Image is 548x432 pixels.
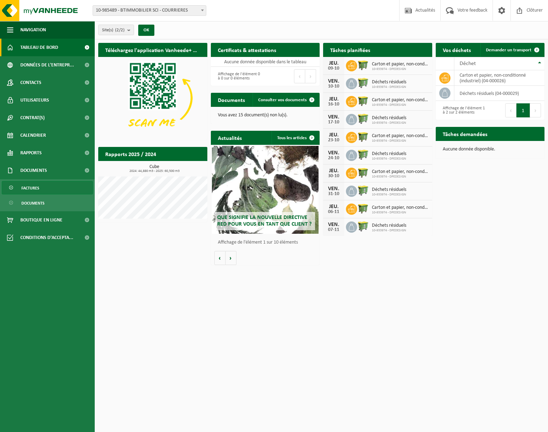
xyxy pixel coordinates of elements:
span: Contacts [20,74,41,91]
img: Download de VHEPlus App [98,57,207,139]
button: Vorige [214,251,226,265]
td: déchets résiduels (04-000029) [454,86,545,101]
h2: Tâches demandées [436,127,494,141]
span: 10-933974 - DPEDESIGN [372,157,406,161]
button: Previous [505,103,516,117]
span: 10-933974 - DPEDESIGN [372,85,406,89]
a: Que signifie la nouvelle directive RED pour vous en tant que client ? [212,146,319,234]
div: 24-10 [327,156,341,161]
span: 10-933974 - DPEDESIGN [372,67,429,71]
img: WB-1100-HPE-GN-50 [357,59,369,71]
div: 07-11 [327,227,341,232]
span: 10-933974 - DPEDESIGN [372,121,406,125]
img: WB-1100-HPE-GN-50 [357,95,369,107]
h2: Tâches planifiées [323,43,377,57]
h2: Vos déchets [436,43,478,57]
span: 10-933974 - DPEDESIGN [372,228,406,233]
span: Carton et papier, non-conditionné (industriel) [372,205,429,211]
p: Vous avez 15 document(s) non lu(s). [218,113,313,118]
span: Documents [21,196,45,210]
td: Aucune donnée disponible dans le tableau [211,57,320,67]
span: Site(s) [102,25,125,36]
button: Next [530,103,541,117]
div: 10-10 [327,84,341,89]
span: Conditions d'accepta... [20,229,73,246]
div: JEU. [327,60,341,66]
p: Aucune donnée disponible. [443,147,538,152]
span: 10-985489 - BTIMMOBILIER SCI - COURRIERES [93,6,206,15]
span: 10-933974 - DPEDESIGN [372,193,406,197]
button: OK [138,25,154,36]
div: 16-10 [327,102,341,107]
div: 06-11 [327,209,341,214]
button: Next [305,69,316,83]
div: JEU. [327,96,341,102]
div: Affichage de l'élément 1 à 2 sur 2 éléments [439,103,487,118]
div: VEN. [327,114,341,120]
h2: Certificats & attestations [211,43,283,57]
img: WB-0660-HPE-GN-50 [357,220,369,232]
img: WB-0660-HPE-GN-50 [357,149,369,161]
td: carton et papier, non-conditionné (industriel) (04-000026) [454,70,545,86]
h2: Téléchargez l'application Vanheede+ maintenant! [98,43,207,57]
span: Déchets résiduels [372,151,406,157]
span: 10-933974 - DPEDESIGN [372,103,429,107]
span: Tableau de bord [20,39,58,56]
a: Consulter vos documents [253,93,319,107]
span: Documents [20,162,47,179]
div: VEN. [327,78,341,84]
a: Demander un transport [480,43,544,57]
img: WB-0660-HPE-GN-50 [357,77,369,89]
span: Déchets résiduels [372,223,406,228]
span: Déchets résiduels [372,79,406,85]
span: Carton et papier, non-conditionné (industriel) [372,169,429,175]
span: Carton et papier, non-conditionné (industriel) [372,62,429,67]
div: 17-10 [327,120,341,125]
img: WB-0660-HPE-GN-50 [357,185,369,196]
span: Carton et papier, non-conditionné (industriel) [372,97,429,103]
span: Contrat(s) [20,109,45,127]
span: 10-985489 - BTIMMOBILIER SCI - COURRIERES [93,5,206,16]
div: VEN. [327,222,341,227]
div: VEN. [327,186,341,192]
span: Déchet [460,61,476,66]
img: WB-0660-HPE-GN-50 [357,113,369,125]
span: Calendrier [20,127,46,144]
span: Rapports [20,144,42,162]
span: Boutique en ligne [20,211,62,229]
div: 09-10 [327,66,341,71]
span: 10-933974 - DPEDESIGN [372,139,429,143]
a: Documents [2,196,93,209]
div: JEU. [327,132,341,138]
div: 31-10 [327,192,341,196]
div: 23-10 [327,138,341,143]
a: Factures [2,181,93,194]
div: Affichage de l'élément 0 à 0 sur 0 éléments [214,69,262,84]
span: Demander un transport [486,48,532,52]
h2: Documents [211,93,252,107]
span: 10-933974 - DPEDESIGN [372,175,429,179]
h2: Rapports 2025 / 2024 [98,147,163,161]
p: Affichage de l'élément 1 sur 10 éléments [218,240,316,245]
span: Déchets résiduels [372,115,406,121]
div: VEN. [327,150,341,156]
span: 2024: 44,880 m3 - 2025: 60,500 m3 [102,169,207,173]
button: Site(s)(2/2) [98,25,134,35]
img: WB-1100-HPE-GN-50 [357,167,369,179]
a: Tous les articles [272,131,319,145]
img: WB-1100-HPE-GN-50 [357,131,369,143]
h2: Actualités [211,131,249,144]
span: Que signifie la nouvelle directive RED pour vous en tant que client ? [217,215,312,227]
span: Factures [21,181,39,195]
span: 10-933974 - DPEDESIGN [372,211,429,215]
div: 30-10 [327,174,341,179]
button: Previous [294,69,305,83]
span: Carton et papier, non-conditionné (industriel) [372,133,429,139]
count: (2/2) [115,28,125,32]
button: Volgende [226,251,236,265]
button: 1 [516,103,530,117]
span: Navigation [20,21,46,39]
span: Déchets résiduels [372,187,406,193]
div: JEU. [327,204,341,209]
span: Consulter vos documents [258,98,307,102]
